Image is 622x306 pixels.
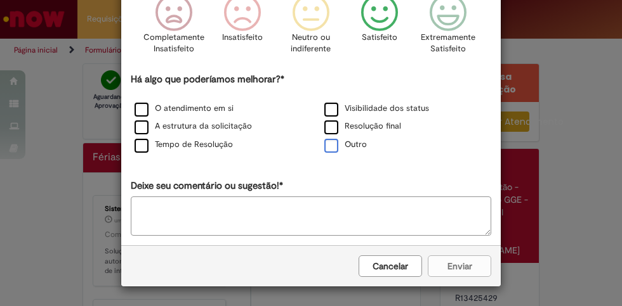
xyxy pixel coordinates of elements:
label: Outro [324,139,367,151]
p: Extremamente Satisfeito [421,32,475,55]
p: Satisfeito [362,32,397,44]
label: A estrutura da solicitação [135,120,252,132]
label: Deixe seu comentário ou sugestão!* [131,179,283,193]
label: Resolução final [324,120,401,132]
label: O atendimento em si [135,103,234,115]
p: Insatisfeito [222,32,263,44]
label: Tempo de Resolução [135,139,233,151]
label: Visibilidade dos status [324,103,429,115]
div: Há algo que poderíamos melhorar?* [131,73,491,155]
p: Neutro ou indiferente [288,32,334,55]
p: Completamente Insatisfeito [143,32,204,55]
button: Cancelar [359,255,422,277]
